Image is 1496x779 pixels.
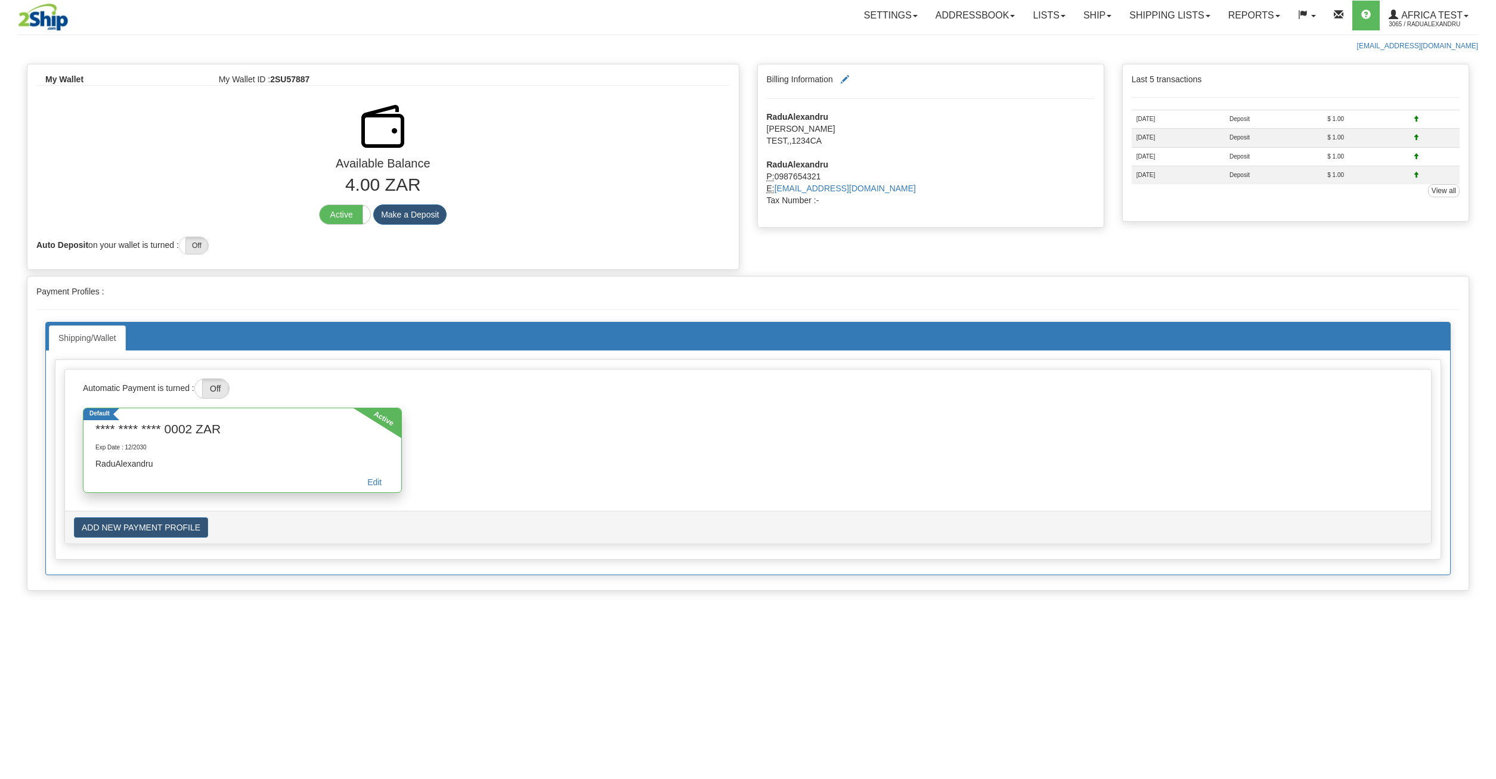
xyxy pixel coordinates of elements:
a: View all [1428,184,1460,197]
b: Auto Deposit [36,240,88,249]
span: , [789,136,792,145]
p: RaduAlexandru [95,458,389,470]
span: Africa Test [1398,10,1463,20]
div: Automatic Payment is turned : [74,378,1422,399]
div: Payment Profiles : [27,277,1469,591]
td: $ 1.00 [1322,166,1408,184]
td: [DATE] [1132,147,1225,166]
a: Africa Test 3065 / RaduAlexandru [1380,1,1478,30]
td: Deposit [1225,147,1322,166]
div: Active [372,409,377,418]
div: Billing Information [758,64,1104,227]
td: Deposit [1225,129,1322,147]
p: Exp Date : 12/2030 [95,443,389,452]
abbr: Phone [767,172,775,181]
a: Reports [1219,1,1289,30]
a: Shipping/Wallet [49,325,126,350]
button: Make a Deposit [373,204,447,225]
a: Addressbook [927,1,1024,30]
td: $ 1.00 [1322,110,1408,129]
a: Edit [360,476,389,492]
div: on your wallet is turned : [27,231,739,255]
label: Off [179,237,208,254]
td: [DATE] [1132,110,1225,129]
a: Lists [1024,1,1074,30]
p: 4.00 ZAR [36,172,730,198]
div: My Wallet ID : [210,73,730,85]
a: Ship [1074,1,1120,30]
span: , [787,136,789,145]
b: 2SU57887 [270,75,309,84]
strong: RaduAlexandru [767,160,828,169]
a: Settings [855,1,927,30]
div: Last 5 transactions [1123,64,1469,206]
b: My Wallet [45,75,83,84]
img: logo3065.jpg [18,3,69,33]
td: [DATE] [1132,166,1225,184]
td: $ 1.00 [1322,129,1408,147]
abbr: e-Mail [767,184,775,193]
span: Tax Number : [767,195,816,205]
td: Deposit [1225,166,1322,184]
div: [PERSON_NAME] TEST 1234CA 0987654321 - [758,111,1104,206]
span: 3065 / RaduAlexandru [1389,18,1478,30]
a: [EMAIL_ADDRESS][DOMAIN_NAME] [775,184,916,193]
strong: RaduAlexandru [767,112,828,122]
a: [EMAIL_ADDRESS][DOMAIN_NAME] [1357,42,1478,50]
label: Active [320,205,370,224]
label: Off [195,379,229,398]
button: ADD NEW PAYMENT PROFILE [74,517,208,538]
div: Available Balance [27,155,739,172]
img: wallet.png [354,98,411,155]
td: [DATE] [1132,129,1225,147]
td: Deposit [1225,110,1322,129]
td: $ 1.00 [1322,147,1408,166]
a: Shipping lists [1120,1,1219,30]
